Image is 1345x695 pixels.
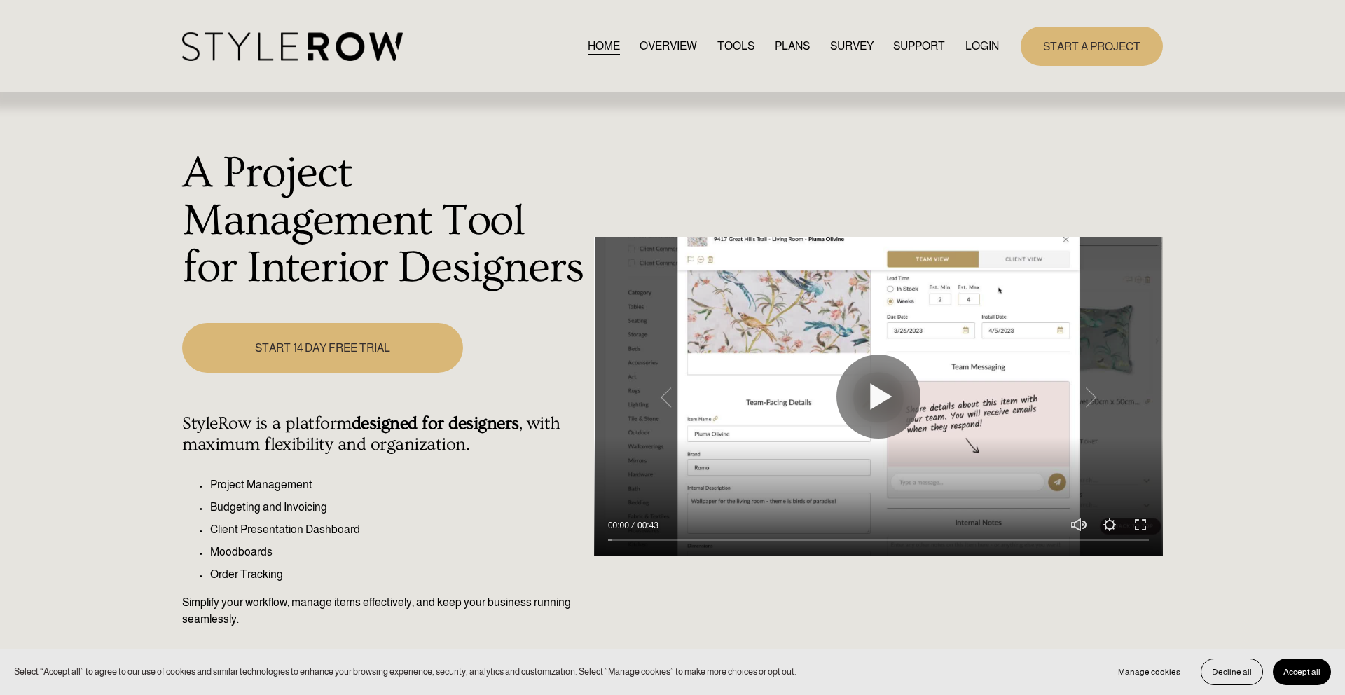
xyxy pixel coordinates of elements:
[1021,27,1163,65] a: START A PROJECT
[1273,659,1331,685] button: Accept all
[640,36,697,55] a: OVERVIEW
[210,521,586,538] p: Client Presentation Dashboard
[893,36,945,55] a: folder dropdown
[210,476,586,493] p: Project Management
[775,36,810,55] a: PLANS
[965,36,999,55] a: LOGIN
[1118,667,1180,677] span: Manage cookies
[588,36,620,55] a: HOME
[633,518,662,532] div: Duration
[1201,659,1263,685] button: Decline all
[608,535,1149,545] input: Seek
[182,150,586,292] h1: A Project Management Tool for Interior Designers
[182,323,462,373] a: START 14 DAY FREE TRIAL
[836,355,920,439] button: Play
[182,32,403,61] img: StyleRow
[210,499,586,516] p: Budgeting and Invoicing
[1108,659,1191,685] button: Manage cookies
[352,413,519,434] strong: designed for designers
[182,594,586,628] p: Simplify your workflow, manage items effectively, and keep your business running seamlessly.
[14,665,796,678] p: Select “Accept all” to agree to our use of cookies and similar technologies to enhance your brows...
[893,38,945,55] span: SUPPORT
[210,566,586,583] p: Order Tracking
[182,413,586,455] h4: StyleRow is a platform , with maximum flexibility and organization.
[210,544,586,560] p: Moodboards
[1212,667,1252,677] span: Decline all
[608,518,633,532] div: Current time
[830,36,874,55] a: SURVEY
[717,36,754,55] a: TOOLS
[1283,667,1320,677] span: Accept all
